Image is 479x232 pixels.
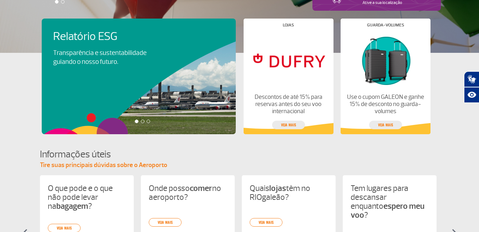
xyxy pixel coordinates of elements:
[272,121,305,129] a: veja mais
[269,183,286,193] strong: lojas
[250,184,328,202] p: Quais têm no RIOgaleão?
[40,161,439,170] p: Tire suas principais dúvidas sobre o Aeroporto
[464,71,479,103] div: Plugin de acessibilidade da Hand Talk.
[367,23,404,27] h4: Guarda-volumes
[53,30,224,66] a: Relatório ESGTransparência e sustentabilidade guiando o nosso futuro.
[351,184,429,220] p: Tem lugares para descansar enquanto ?
[464,71,479,87] button: Abrir tradutor de língua de sinais.
[250,218,282,227] a: veja mais
[40,148,439,161] h4: Informações úteis
[369,121,402,129] a: veja mais
[249,33,327,88] img: Lojas
[149,218,182,227] a: veja mais
[190,183,212,193] strong: comer
[53,49,154,66] p: Transparência e sustentabilidade guiando o nosso futuro.
[48,184,126,211] p: O que pode e o que não pode levar na ?
[283,23,294,27] h4: Lojas
[56,201,88,211] strong: bagagem
[249,94,327,115] p: Descontos de até 15% para reservas antes do seu voo internacional
[346,94,424,115] p: Use o cupom GALEON e ganhe 15% de desconto no guarda-volumes
[346,33,424,88] img: Guarda-volumes
[149,184,227,202] p: Onde posso no aeroporto?
[351,201,424,220] strong: espero meu voo
[53,30,167,43] h4: Relatório ESG
[464,87,479,103] button: Abrir recursos assistivos.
